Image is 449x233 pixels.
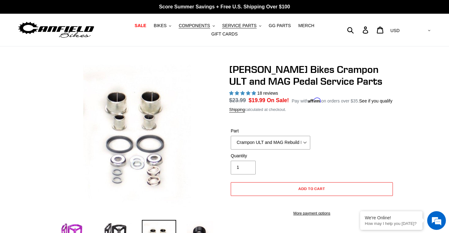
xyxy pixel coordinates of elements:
a: See if you qualify - Learn more about Affirm Financing (opens in modal) [359,98,393,103]
button: SERVICE PARTS [219,21,264,30]
input: Search [350,23,366,37]
p: Pay with on orders over $35. [292,96,392,104]
label: Part [231,128,310,134]
span: 18 reviews [257,91,278,96]
span: On Sale! [267,96,289,104]
button: Add to cart [231,182,393,196]
a: SALE [132,21,149,30]
button: COMPONENTS [176,21,218,30]
div: We're Online! [365,215,418,220]
span: Add to cart [298,186,326,191]
img: Canfield Bikes [17,20,95,40]
span: Affirm [308,97,321,103]
span: MERCH [298,23,314,28]
span: GG PARTS [269,23,291,28]
button: BIKES [151,21,174,30]
s: $23.99 [229,97,246,103]
p: How may I help you today? [365,221,418,226]
span: $19.99 [249,97,265,103]
label: Quantity [231,153,310,159]
span: SERVICE PARTS [222,23,256,28]
a: MERCH [295,21,317,30]
h1: [PERSON_NAME] Bikes Crampon ULT and MAG Pedal Service Parts [229,64,394,88]
div: calculated at checkout. [229,107,394,113]
a: GIFT CARDS [208,30,241,38]
span: SALE [135,23,146,28]
span: 5.00 stars [229,91,257,96]
a: GG PARTS [266,21,294,30]
a: More payment options [231,211,393,216]
span: COMPONENTS [179,23,210,28]
span: GIFT CARDS [211,31,238,37]
a: Shipping [229,107,245,112]
span: BIKES [154,23,167,28]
